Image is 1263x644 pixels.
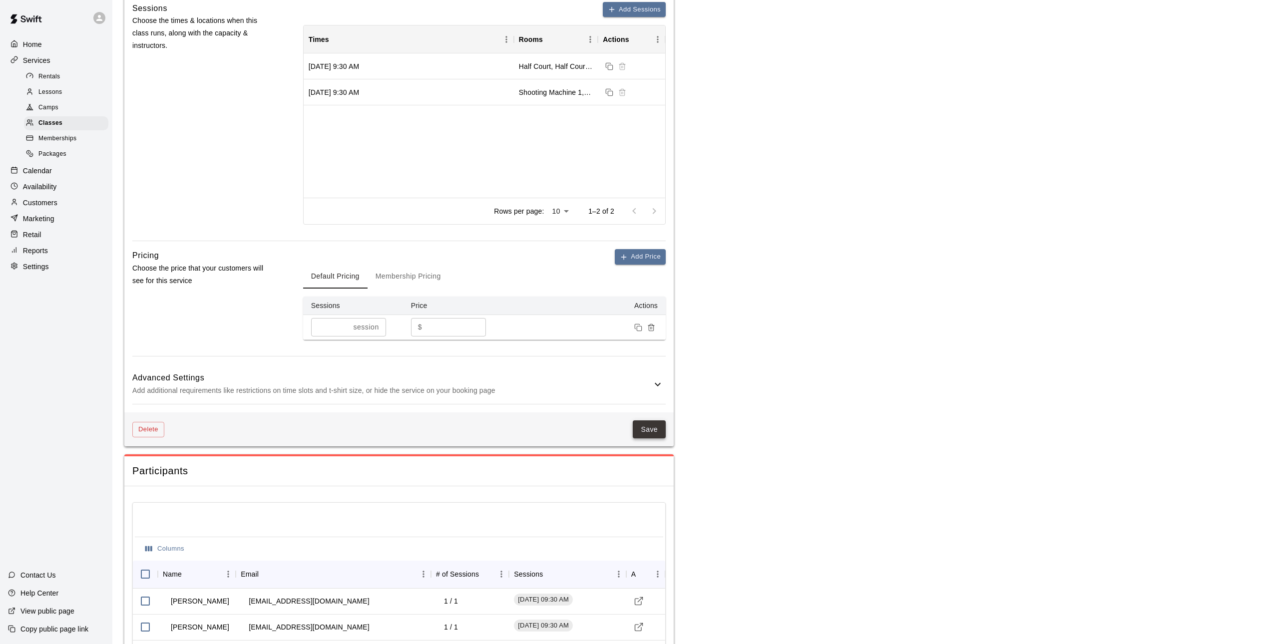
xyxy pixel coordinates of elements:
a: Visit customer profile [631,594,646,609]
p: Customers [23,198,57,208]
p: Marketing [23,214,54,224]
button: Menu [650,32,665,47]
span: [DATE] 09:30 AM [514,621,573,631]
td: [PERSON_NAME] [163,588,237,615]
button: Sort [479,567,493,581]
button: Sort [636,567,650,581]
p: 1–2 of 2 [588,206,614,216]
a: Rentals [24,69,112,84]
a: Retail [8,227,104,242]
p: Copy public page link [20,624,88,634]
span: Memberships [38,134,76,144]
a: Packages [24,147,112,162]
a: Customers [8,195,104,210]
div: # of Sessions [431,560,509,588]
a: Services [8,53,104,68]
button: Duplicate sessions [603,60,616,73]
a: Reports [8,243,104,258]
span: Lessons [38,87,62,97]
button: Default Pricing [303,265,368,289]
div: Times [309,25,329,53]
a: Camps [24,100,112,116]
button: Membership Pricing [368,265,449,289]
button: Menu [611,567,626,582]
button: Add Sessions [603,2,666,17]
div: Actions [631,560,636,588]
button: Menu [221,567,236,582]
th: Actions [503,297,666,315]
div: Email [236,560,431,588]
button: Delete [132,422,164,437]
button: Menu [416,567,431,582]
a: Home [8,37,104,52]
span: Camps [38,103,58,113]
p: Availability [23,182,57,192]
p: Help Center [20,588,58,598]
a: Calendar [8,163,104,178]
span: Sessions cannot be deleted because they already have registrations. Please use the Calendar page ... [616,61,629,69]
p: Choose the price that your customers will see for this service [132,262,271,287]
a: Marketing [8,211,104,226]
a: Availability [8,179,104,194]
th: Sessions [303,297,403,315]
p: Contact Us [20,570,56,580]
div: Name [158,560,236,588]
p: Retail [23,230,41,240]
button: Menu [583,32,598,47]
span: Packages [38,149,66,159]
button: Select columns [143,541,187,557]
div: Advanced SettingsAdd additional requirements like restrictions on time slots and t-shirt size, or... [132,364,666,404]
button: Duplicate sessions [603,86,616,99]
div: Email [241,560,259,588]
button: Menu [494,567,509,582]
p: Calendar [23,166,52,176]
h6: Advanced Settings [132,371,652,384]
p: Services [23,55,50,65]
p: View public page [20,606,74,616]
button: Duplicate price [632,321,645,334]
p: Home [23,39,42,49]
p: Choose the times & locations when this class runs, along with the capacity & instructors. [132,14,271,52]
div: Classes [24,116,108,130]
div: Saturday, September 13, 2025 at 9:30 AM [309,87,359,97]
button: Sort [182,567,196,581]
p: Rows per page: [494,206,544,216]
th: Price [403,297,503,315]
div: Sessions [514,560,543,588]
div: Rentals [24,70,108,84]
div: Name [163,560,182,588]
button: Menu [499,32,514,47]
a: Visit customer profile [631,620,646,635]
div: 10 [548,204,572,219]
div: Packages [24,147,108,161]
td: [EMAIL_ADDRESS][DOMAIN_NAME] [241,588,377,615]
p: session [353,322,379,332]
p: $ [418,322,422,332]
h6: Sessions [132,2,167,15]
a: Lessons [24,84,112,100]
span: [DATE] 09:30 AM [514,595,573,605]
td: [EMAIL_ADDRESS][DOMAIN_NAME] [241,614,377,641]
span: Session cannot be deleted because it is in the past [616,87,629,95]
a: Memberships [24,131,112,147]
div: Camps [24,101,108,115]
button: Remove price [645,321,658,334]
button: Sort [543,567,557,581]
span: Classes [38,118,62,128]
a: Settings [8,259,104,274]
span: Participants [132,464,666,478]
button: Menu [650,567,665,582]
h6: Pricing [132,249,159,262]
td: [PERSON_NAME] [163,614,237,641]
div: Lessons [24,85,108,99]
div: Sessions [509,560,626,588]
div: Saturday, September 20, 2025 at 9:30 AM [309,61,359,71]
p: Settings [23,262,49,272]
td: 1 / 1 [436,614,466,641]
div: Half Court, Half Court 2 [519,61,593,71]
